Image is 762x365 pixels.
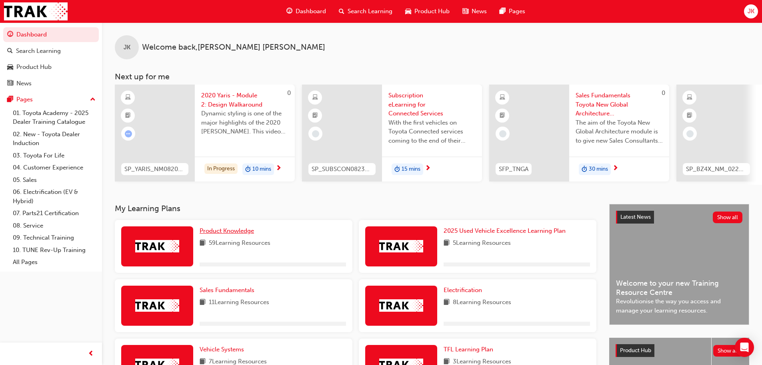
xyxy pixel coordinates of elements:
a: Search Learning [3,44,99,58]
h3: My Learning Plans [115,204,596,213]
span: 2020 Yaris - Module 2: Design Walkaround [201,91,288,109]
span: search-icon [339,6,344,16]
span: 59 Learning Resources [209,238,270,248]
div: Open Intercom Messenger [735,338,754,357]
span: booktick-icon [687,111,692,121]
span: next-icon [612,165,618,172]
div: Search Learning [16,46,61,56]
span: Sales Fundamentals [200,286,254,294]
a: 2025 Used Vehicle Excellence Learning Plan [444,226,569,236]
span: car-icon [7,64,13,71]
span: 8 Learning Resources [453,298,511,308]
span: book-icon [444,238,450,248]
span: book-icon [200,298,206,308]
span: JK [124,43,130,52]
a: News [3,76,99,91]
span: next-icon [276,165,282,172]
img: Trak [135,299,179,312]
a: 01. Toyota Academy - 2025 Dealer Training Catalogue [10,107,99,128]
span: booktick-icon [312,111,318,121]
span: pages-icon [500,6,506,16]
span: Product Knowledge [200,227,254,234]
span: SP_BZ4X_NM_0224_EL01 [686,165,747,174]
span: duration-icon [582,164,587,175]
span: TFL Learning Plan [444,346,493,353]
a: Latest NewsShow allWelcome to your new Training Resource CentreRevolutionise the way you access a... [609,204,749,325]
button: DashboardSearch LearningProduct HubNews [3,26,99,92]
a: SP_SUBSCON0823_ELSubscription eLearning for Connected ServicesWith the first vehicles on Toyota C... [302,85,482,181]
span: car-icon [405,6,411,16]
span: duration-icon [245,164,251,175]
span: Product Hub [620,347,651,354]
button: Show all [713,212,743,223]
a: 06. Electrification (EV & Hybrid) [10,186,99,207]
span: booktick-icon [125,111,131,121]
span: book-icon [444,298,450,308]
div: Product Hub [16,63,52,72]
span: 0 [662,89,665,97]
button: JK [744,4,758,18]
span: SFP_TNGA [499,165,528,174]
a: 05. Sales [10,174,99,186]
span: booktick-icon [500,111,505,121]
a: 04. Customer Experience [10,161,99,174]
a: Latest NewsShow all [616,211,742,224]
span: learningRecordVerb_NONE-icon [686,130,694,137]
span: Product Hub [414,7,450,16]
span: news-icon [7,80,13,87]
span: next-icon [425,165,431,172]
span: Sales Fundamentals Toyota New Global Architecture eLearning Module [576,91,663,118]
img: Trak [135,240,179,252]
div: Pages [16,95,33,104]
a: search-iconSearch Learning [332,3,399,20]
a: All Pages [10,256,99,268]
span: prev-icon [88,349,94,359]
span: The aim of the Toyota New Global Architecture module is to give new Sales Consultants and Sales P... [576,118,663,145]
a: 03. Toyota For Life [10,149,99,162]
span: 10 mins [252,165,271,174]
a: Vehicle Systems [200,345,247,354]
img: Trak [379,240,423,252]
span: pages-icon [7,96,13,103]
a: Product Hub [3,60,99,75]
span: guage-icon [7,31,13,38]
a: Product Knowledge [200,226,257,236]
img: Trak [379,299,423,312]
span: Dynamic styling is one of the major highlights of the 2020 [PERSON_NAME]. This video gives an in-... [201,109,288,136]
a: guage-iconDashboard [280,3,332,20]
span: Pages [509,7,525,16]
img: Trak [4,2,68,20]
span: JK [748,7,754,16]
span: learningResourceType_ELEARNING-icon [687,93,692,103]
span: 11 Learning Resources [209,298,269,308]
button: Pages [3,92,99,107]
a: 07. Parts21 Certification [10,207,99,220]
span: Subscription eLearning for Connected Services [388,91,476,118]
span: news-icon [462,6,468,16]
span: duration-icon [394,164,400,175]
span: book-icon [200,238,206,248]
span: up-icon [90,95,96,105]
a: news-iconNews [456,3,493,20]
span: Dashboard [296,7,326,16]
a: pages-iconPages [493,3,532,20]
a: Sales Fundamentals [200,286,258,295]
button: Show all [713,345,743,357]
a: 0SP_YARIS_NM0820_EL_022020 Yaris - Module 2: Design WalkaroundDynamic styling is one of the major... [115,85,295,181]
span: 0 [287,89,291,97]
div: In Progress [204,163,238,174]
a: car-iconProduct Hub [399,3,456,20]
span: 5 Learning Resources [453,238,511,248]
span: With the first vehicles on Toyota Connected services coming to the end of their complimentary per... [388,118,476,145]
a: 09. Technical Training [10,232,99,244]
span: learningResourceType_ELEARNING-icon [312,93,318,103]
a: Product HubShow all [616,344,743,357]
span: learningRecordVerb_ATTEMPT-icon [125,130,132,137]
span: learningRecordVerb_NONE-icon [499,130,506,137]
span: Revolutionise the way you access and manage your learning resources. [616,297,742,315]
span: search-icon [7,48,13,55]
span: SP_YARIS_NM0820_EL_02 [124,165,185,174]
a: TFL Learning Plan [444,345,496,354]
